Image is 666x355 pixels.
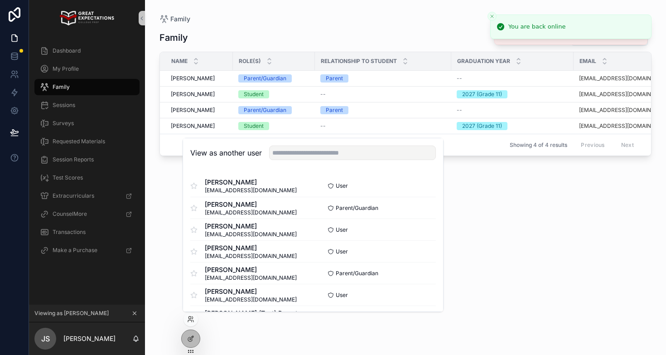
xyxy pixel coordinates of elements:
div: Student [244,122,264,130]
span: Sessions [53,102,75,109]
a: [PERSON_NAME] [171,107,227,114]
span: User [336,182,348,190]
span: [PERSON_NAME] [205,243,297,253]
a: [PERSON_NAME] [171,122,227,130]
a: My Profile [34,61,140,77]
a: [PERSON_NAME] [171,91,227,98]
span: Family [170,15,190,24]
span: Requested Materials [53,138,105,145]
div: Student [244,90,264,98]
span: [PERSON_NAME] [171,91,215,98]
a: Parent [320,74,446,83]
span: User [336,248,348,255]
div: 2027 (Grade 11) [462,90,502,98]
span: [PERSON_NAME] [171,107,215,114]
span: [PERSON_NAME] [171,122,215,130]
a: Extracurriculars [34,188,140,204]
a: [EMAIL_ADDRESS][DOMAIN_NAME] [579,75,663,82]
div: Parent/Guardian [244,106,286,114]
span: Session Reports [53,156,94,163]
span: -- [457,107,462,114]
span: Extracurriculars [53,192,94,199]
a: [EMAIL_ADDRESS][DOMAIN_NAME] [579,91,663,98]
div: You are back online [508,22,565,31]
span: [PERSON_NAME] [205,287,297,296]
span: Viewing as [PERSON_NAME] [34,310,109,317]
span: User [336,226,348,233]
a: Surveys [34,115,140,131]
div: scrollable content [29,36,145,270]
p: [PERSON_NAME] [63,334,116,343]
span: -- [320,91,326,98]
a: 2027 (Grade 11) [457,90,568,98]
span: [EMAIL_ADDRESS][DOMAIN_NAME] [205,253,297,260]
a: [PERSON_NAME] [171,75,227,82]
span: -- [457,75,462,82]
h1: Family [159,31,188,44]
div: Parent [326,74,343,83]
a: [EMAIL_ADDRESS][DOMAIN_NAME] [579,122,663,130]
span: [PERSON_NAME] (Test) Parent [205,309,313,318]
span: [PERSON_NAME] [205,178,297,187]
span: Dashboard [53,47,81,54]
a: Family [159,15,190,24]
span: [EMAIL_ADDRESS][DOMAIN_NAME] [205,187,297,194]
a: [EMAIL_ADDRESS][DOMAIN_NAME] [579,107,663,114]
a: Test Scores [34,170,140,186]
a: Student [238,122,309,130]
span: Make a Purchase [53,247,97,254]
span: [EMAIL_ADDRESS][DOMAIN_NAME] [205,231,297,238]
a: Parent/Guardian [238,106,309,114]
span: User [336,292,348,299]
a: Family [34,79,140,95]
a: Session Reports [34,151,140,168]
a: 2027 (Grade 11) [457,122,568,130]
span: CounselMore [53,210,87,218]
span: Email [579,58,596,65]
span: Test Scores [53,174,83,181]
a: -- [457,107,568,114]
a: Parent [320,106,446,114]
h2: View as another user [190,147,262,158]
button: Close toast [487,12,497,21]
span: Graduation Year [457,58,510,65]
span: -- [320,122,326,130]
a: Student [238,90,309,98]
span: Surveys [53,120,74,127]
div: 2027 (Grade 11) [462,122,502,130]
span: Name [171,58,188,65]
a: -- [457,75,568,82]
span: Transactions [53,229,86,236]
a: Sessions [34,97,140,113]
img: App logo [60,11,114,25]
a: Make a Purchase [34,242,140,258]
a: Requested Materials [34,133,140,150]
div: Parent [326,106,343,114]
div: Parent/Guardian [244,74,286,83]
span: Parent/Guardian [336,270,378,277]
span: [PERSON_NAME] [205,222,297,231]
span: [PERSON_NAME] [205,200,297,209]
span: [PERSON_NAME] [205,265,297,274]
a: -- [320,122,446,130]
span: [EMAIL_ADDRESS][DOMAIN_NAME] [205,209,297,216]
span: Family [53,83,70,91]
a: -- [320,91,446,98]
span: My Profile [53,65,79,73]
span: Role(s) [239,58,261,65]
a: Dashboard [34,43,140,59]
span: [PERSON_NAME] [171,75,215,82]
span: [EMAIL_ADDRESS][DOMAIN_NAME] [205,274,297,282]
a: Transactions [34,224,140,240]
span: [EMAIL_ADDRESS][DOMAIN_NAME] [205,296,297,303]
span: Showing 4 of 4 results [510,141,567,149]
span: JS [41,333,50,344]
span: Relationship to Student [321,58,397,65]
a: CounselMore [34,206,140,222]
span: Parent/Guardian [336,204,378,212]
a: Parent/Guardian [238,74,309,83]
